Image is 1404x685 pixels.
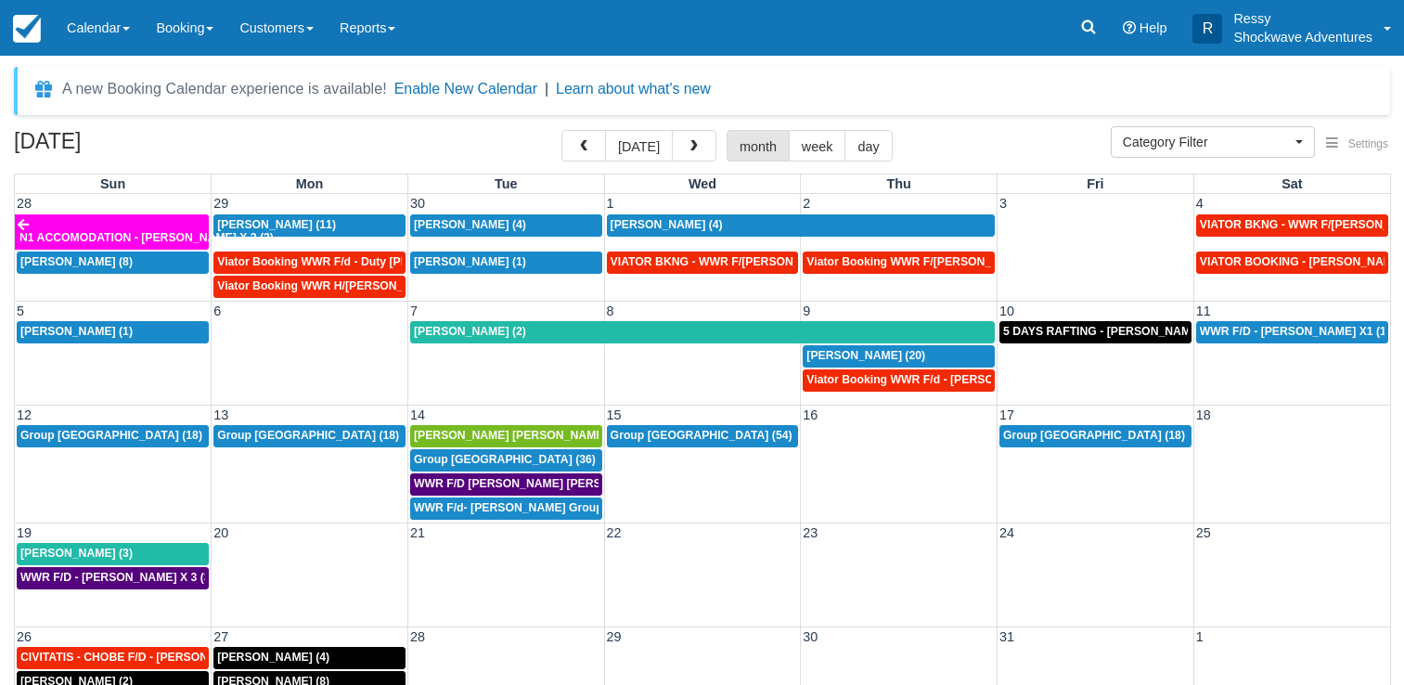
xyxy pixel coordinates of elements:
[20,255,133,268] span: [PERSON_NAME] (8)
[15,214,209,250] a: N1 ACCOMODATION - [PERSON_NAME] X 2 (2)
[217,279,473,292] span: Viator Booking WWR H/[PERSON_NAME] x2 (3)
[1111,126,1315,158] button: Category Filter
[611,429,792,442] span: Group [GEOGRAPHIC_DATA] (54)
[212,196,230,211] span: 29
[410,449,602,472] a: Group [GEOGRAPHIC_DATA] (36)
[20,547,133,560] span: [PERSON_NAME] (3)
[20,325,133,338] span: [PERSON_NAME] (1)
[605,525,624,540] span: 22
[605,629,624,644] span: 29
[803,345,995,368] a: [PERSON_NAME] (20)
[1194,196,1205,211] span: 4
[15,629,33,644] span: 26
[611,218,723,231] span: [PERSON_NAME] (4)
[1123,21,1136,34] i: Help
[844,130,892,162] button: day
[15,196,33,211] span: 28
[408,196,427,211] span: 30
[217,429,399,442] span: Group [GEOGRAPHIC_DATA] (18)
[15,525,33,540] span: 19
[17,647,209,669] a: CIVITATIS - CHOBE F/D - [PERSON_NAME] X 1 (1)
[495,176,518,191] span: Tue
[1192,14,1222,44] div: R
[999,321,1191,343] a: 5 DAYS RAFTING - [PERSON_NAME] X 2 (4)
[1315,131,1399,158] button: Settings
[217,651,329,664] span: [PERSON_NAME] (4)
[414,255,526,268] span: [PERSON_NAME] (1)
[806,255,1065,268] span: Viator Booking WWR F/[PERSON_NAME] X 2 (2)
[410,473,602,496] a: WWR F/D [PERSON_NAME] [PERSON_NAME] GROVVE X2 (1)
[213,647,406,669] a: [PERSON_NAME] (4)
[212,629,230,644] span: 27
[801,629,819,644] span: 30
[414,453,596,466] span: Group [GEOGRAPHIC_DATA] (36)
[217,218,336,231] span: [PERSON_NAME] (11)
[1140,20,1167,35] span: Help
[217,255,511,268] span: Viator Booking WWR F/d - Duty [PERSON_NAME] 2 (2)
[806,349,925,362] span: [PERSON_NAME] (20)
[414,477,748,490] span: WWR F/D [PERSON_NAME] [PERSON_NAME] GROVVE X2 (1)
[1196,321,1388,343] a: WWR F/D - [PERSON_NAME] X1 (1)
[410,425,602,447] a: [PERSON_NAME] [PERSON_NAME] (2)
[801,525,819,540] span: 23
[605,196,616,211] span: 1
[212,304,223,318] span: 6
[1200,325,1390,338] span: WWR F/D - [PERSON_NAME] X1 (1)
[998,525,1016,540] span: 24
[1233,28,1372,46] p: Shockwave Adventures
[17,252,209,274] a: [PERSON_NAME] (8)
[1194,407,1213,422] span: 18
[998,304,1016,318] span: 10
[998,629,1016,644] span: 31
[886,176,910,191] span: Thu
[607,425,799,447] a: Group [GEOGRAPHIC_DATA] (54)
[17,321,209,343] a: [PERSON_NAME] (1)
[998,196,1009,211] span: 3
[801,304,812,318] span: 9
[1196,214,1388,237] a: VIATOR BKNG - WWR F/[PERSON_NAME] 3 (3)
[556,81,711,97] a: Learn about what's new
[212,525,230,540] span: 20
[1003,429,1185,442] span: Group [GEOGRAPHIC_DATA] (18)
[727,130,790,162] button: month
[408,407,427,422] span: 14
[605,304,616,318] span: 8
[414,325,526,338] span: [PERSON_NAME] (2)
[212,407,230,422] span: 13
[789,130,846,162] button: week
[1194,629,1205,644] span: 1
[15,407,33,422] span: 12
[803,252,995,274] a: Viator Booking WWR F/[PERSON_NAME] X 2 (2)
[408,629,427,644] span: 28
[408,525,427,540] span: 21
[394,80,537,98] button: Enable New Calendar
[213,214,406,237] a: [PERSON_NAME] (11)
[1348,137,1388,150] span: Settings
[1233,9,1372,28] p: Ressy
[20,571,214,584] span: WWR F/D - [PERSON_NAME] X 3 (3)
[1087,176,1103,191] span: Fri
[998,407,1016,422] span: 17
[1194,304,1213,318] span: 11
[410,252,602,274] a: [PERSON_NAME] (1)
[213,276,406,298] a: Viator Booking WWR H/[PERSON_NAME] x2 (3)
[20,651,289,664] span: CIVITATIS - CHOBE F/D - [PERSON_NAME] X 1 (1)
[14,130,249,164] h2: [DATE]
[19,231,274,244] span: N1 ACCOMODATION - [PERSON_NAME] X 2 (2)
[213,425,406,447] a: Group [GEOGRAPHIC_DATA] (18)
[607,252,799,274] a: VIATOR BKNG - WWR F/[PERSON_NAME] X 3 (3)
[414,429,625,442] span: [PERSON_NAME] [PERSON_NAME] (2)
[806,373,1178,386] span: Viator Booking WWR F/d - [PERSON_NAME] [PERSON_NAME] X2 (2)
[17,543,209,565] a: [PERSON_NAME] (3)
[1282,176,1302,191] span: Sat
[545,81,548,97] span: |
[100,176,125,191] span: Sun
[408,304,419,318] span: 7
[1196,252,1388,274] a: VIATOR BOOKING - [PERSON_NAME] 2 (2)
[296,176,324,191] span: Mon
[410,321,995,343] a: [PERSON_NAME] (2)
[13,15,41,43] img: checkfront-main-nav-mini-logo.png
[414,501,653,514] span: WWR F/d- [PERSON_NAME] Group X 30 (30)
[213,252,406,274] a: Viator Booking WWR F/d - Duty [PERSON_NAME] 2 (2)
[1003,325,1239,338] span: 5 DAYS RAFTING - [PERSON_NAME] X 2 (4)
